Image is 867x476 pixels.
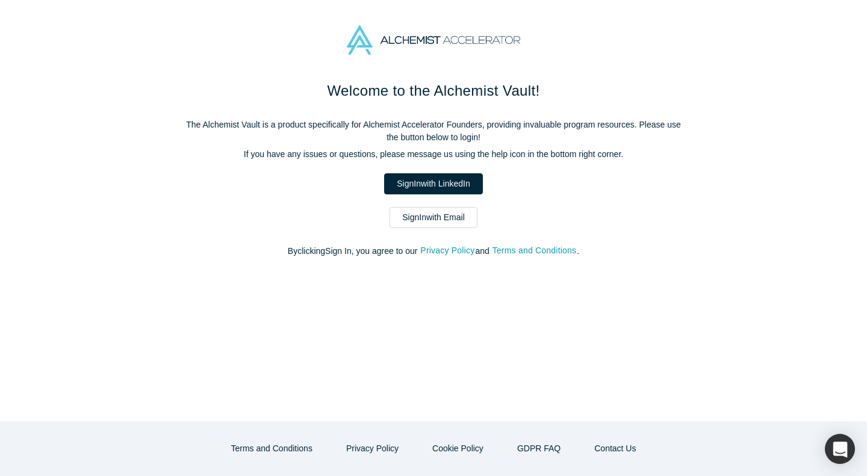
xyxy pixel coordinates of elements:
[181,80,686,102] h1: Welcome to the Alchemist Vault!
[219,438,325,459] button: Terms and Conditions
[347,25,520,55] img: Alchemist Accelerator Logo
[181,245,686,258] p: By clicking Sign In , you agree to our and .
[390,207,477,228] a: SignInwith Email
[492,244,577,258] button: Terms and Conditions
[384,173,482,194] a: SignInwith LinkedIn
[181,148,686,161] p: If you have any issues or questions, please message us using the help icon in the bottom right co...
[181,119,686,144] p: The Alchemist Vault is a product specifically for Alchemist Accelerator Founders, providing inval...
[420,244,475,258] button: Privacy Policy
[505,438,573,459] a: GDPR FAQ
[582,438,648,459] button: Contact Us
[420,438,496,459] button: Cookie Policy
[334,438,411,459] button: Privacy Policy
